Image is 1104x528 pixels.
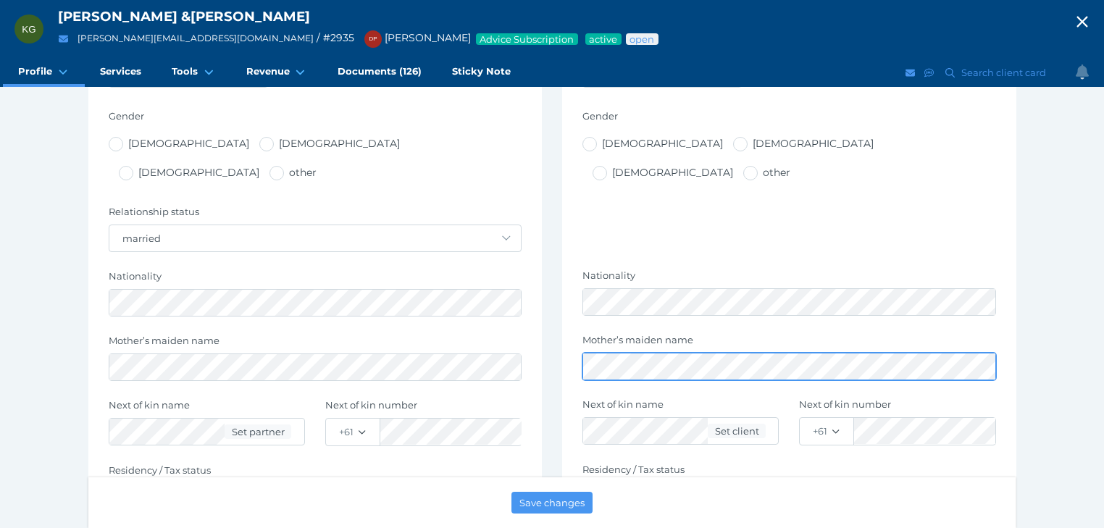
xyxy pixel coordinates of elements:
span: Revenue [246,65,290,77]
span: Advice Subscription [479,33,575,45]
button: Email [54,30,72,48]
button: Email [903,64,918,82]
button: Set partner [225,424,291,439]
button: Set client [708,424,766,438]
div: David Parry [364,30,382,48]
label: Gender [582,110,995,129]
label: Next of kin name [109,399,305,418]
span: [DEMOGRAPHIC_DATA] [128,137,249,150]
span: [DEMOGRAPHIC_DATA] [602,137,723,150]
span: KG [22,24,35,35]
label: Gender [109,110,522,129]
label: Residency / Tax status [109,464,522,483]
span: Search client card [958,67,1053,78]
span: Set client [708,425,765,437]
label: Residency / Tax status [582,464,995,482]
span: Sticky Note [452,65,511,77]
button: Save changes [511,492,593,514]
span: [DEMOGRAPHIC_DATA] [612,166,733,179]
a: Revenue [231,58,322,87]
span: other [289,166,317,179]
span: [PERSON_NAME] [357,31,471,44]
a: Profile [3,58,85,87]
button: SMS [922,64,937,82]
span: Profile [18,65,52,77]
div: Keith George [14,14,43,43]
span: [DEMOGRAPHIC_DATA] [279,137,400,150]
span: Save changes [519,497,585,508]
span: Documents (126) [338,65,422,77]
span: Service package status: Active service agreement in place [588,33,619,45]
label: Mother’s maiden name [109,335,522,353]
a: Services [85,58,156,87]
span: / # 2935 [317,31,354,44]
span: Set partner [225,426,290,437]
label: Nationality [109,270,522,289]
div: +61 [339,426,354,438]
div: +61 [813,425,827,437]
a: [PERSON_NAME][EMAIL_ADDRESS][DOMAIN_NAME] [78,33,314,43]
button: Search client card [939,64,1053,82]
label: Mother’s maiden name [582,334,995,353]
span: Advice status: Review not yet booked in [629,33,656,45]
label: Relationship status [109,206,522,225]
span: Services [100,65,141,77]
label: Next of kin number [799,398,995,417]
label: Next of kin name [582,398,779,417]
span: other [763,166,790,179]
span: & [PERSON_NAME] [181,8,310,25]
span: [PERSON_NAME] [58,8,177,25]
span: [DEMOGRAPHIC_DATA] [138,166,259,179]
span: DP [369,35,377,42]
span: Tools [172,65,198,77]
a: Documents (126) [322,58,437,87]
label: Next of kin number [325,399,522,418]
label: Nationality [582,269,995,288]
span: [DEMOGRAPHIC_DATA] [753,137,874,150]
